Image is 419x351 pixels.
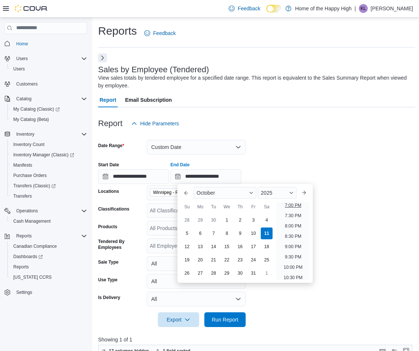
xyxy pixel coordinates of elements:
span: Purchase Orders [10,171,87,180]
li: 10:30 PM [281,273,305,282]
span: Transfers (Classic) [10,181,87,190]
a: Cash Management [10,217,53,226]
button: All [147,274,246,289]
span: Settings [13,288,87,297]
button: Run Report [204,312,246,327]
button: Previous Month [180,187,192,199]
span: Reports [10,263,87,271]
a: Inventory Count [10,140,48,149]
div: day-1 [221,214,233,226]
a: Transfers [10,192,35,201]
div: Mo [194,201,206,213]
span: Reports [13,264,29,270]
span: Canadian Compliance [10,242,87,251]
span: Feedback [238,5,260,12]
div: day-31 [247,267,259,279]
div: day-15 [221,241,233,253]
span: Feedback [153,29,176,37]
span: Inventory Manager (Classic) [10,150,87,159]
a: Canadian Compliance [10,242,60,251]
div: day-18 [261,241,273,253]
a: Reports [10,263,32,271]
div: day-1 [261,267,273,279]
button: Users [7,64,90,74]
button: Purchase Orders [7,170,90,181]
span: Hide Parameters [140,120,179,127]
button: Custom Date [147,140,246,154]
span: Washington CCRS [10,273,87,282]
span: Home [13,39,87,48]
div: View sales totals by tendered employee for a specified date range. This report is equivalent to t... [98,74,412,90]
span: Catalog [13,94,87,103]
span: KL [361,4,366,13]
div: Button. Open the month selector. October is currently selected. [194,187,256,199]
label: End Date [170,162,190,168]
li: 10:00 PM [281,263,305,272]
div: day-28 [181,214,193,226]
span: [US_STATE] CCRS [13,274,52,280]
span: Users [13,54,87,63]
p: Showing 1 of 1 [98,336,415,343]
label: Use Type [98,277,117,283]
button: Catalog [1,94,90,104]
label: Classifications [98,206,129,212]
span: Reports [13,232,87,240]
button: Users [1,53,90,64]
a: Dashboards [7,251,90,262]
a: Inventory Manager (Classic) [7,150,90,160]
label: Products [98,224,117,230]
h3: Sales by Employee (Tendered) [98,65,209,74]
span: Canadian Compliance [13,243,57,249]
button: Inventory Count [7,139,90,150]
button: Customers [1,79,90,89]
ul: Time [276,202,310,280]
button: Users [13,54,31,63]
a: Users [10,65,28,73]
div: day-19 [181,254,193,266]
div: day-28 [208,267,219,279]
span: Winnipeg - Park City Commons - Fire & Flower [150,188,220,197]
li: 9:30 PM [282,253,304,261]
div: day-16 [234,241,246,253]
button: Next month [298,187,310,199]
div: day-9 [234,227,246,239]
label: Start Date [98,162,119,168]
input: Press the down key to open a popover containing a calendar. [98,169,169,184]
h1: Reports [98,24,137,38]
span: Inventory Count [13,142,45,147]
label: Tendered By Employees [98,239,144,250]
button: Cash Management [7,216,90,226]
span: Users [10,65,87,73]
span: Reports [16,233,32,239]
label: Sale Type [98,259,118,265]
button: Operations [1,206,90,216]
button: Catalog [13,94,34,103]
span: Dashboards [10,252,87,261]
div: day-4 [261,214,273,226]
a: My Catalog (Beta) [10,115,52,124]
a: Inventory Manager (Classic) [10,150,77,159]
span: Catalog [16,96,31,102]
a: Home [13,39,31,48]
a: Feedback [226,1,263,16]
div: day-29 [194,214,206,226]
button: Reports [7,262,90,272]
span: Inventory [13,130,87,139]
span: Transfers [13,193,32,199]
div: day-22 [221,254,233,266]
span: Users [16,56,28,62]
div: We [221,201,233,213]
p: [PERSON_NAME] [371,4,413,13]
div: day-17 [247,241,259,253]
span: Export [162,312,195,327]
span: Settings [16,289,32,295]
a: Customers [13,80,41,88]
div: day-25 [261,254,273,266]
div: day-11 [261,227,273,239]
span: Customers [13,79,87,88]
div: Tu [208,201,219,213]
span: Users [13,66,25,72]
div: day-21 [208,254,219,266]
a: [US_STATE] CCRS [10,273,55,282]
